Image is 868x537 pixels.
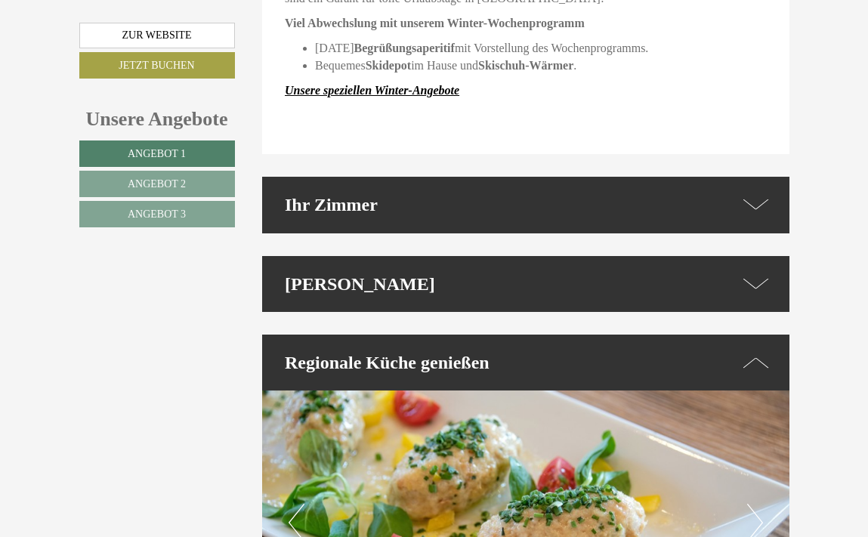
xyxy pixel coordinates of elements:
[128,148,186,159] span: Angebot 1
[366,59,411,72] strong: Skidepot
[354,42,455,54] strong: Begrüßungsaperitif
[262,256,789,312] div: [PERSON_NAME]
[285,17,585,29] strong: Viel Abwechslung mit unserem Winter-Wochenprogramm
[315,40,767,57] li: [DATE] mit Vorstellung des Wochenprogramms.
[262,335,789,390] div: Regionale Küche genießen
[79,23,235,48] a: Zur Website
[315,57,767,75] li: Bequemes im Hause und .
[79,52,235,79] a: Jetzt buchen
[128,208,186,220] span: Angebot 3
[128,178,186,190] span: Angebot 2
[478,59,573,72] strong: Skischuh-Wärmer
[79,105,235,133] div: Unsere Angebote
[285,84,459,97] a: Unsere speziellen Winter-Angebote
[262,177,789,233] div: Ihr Zimmer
